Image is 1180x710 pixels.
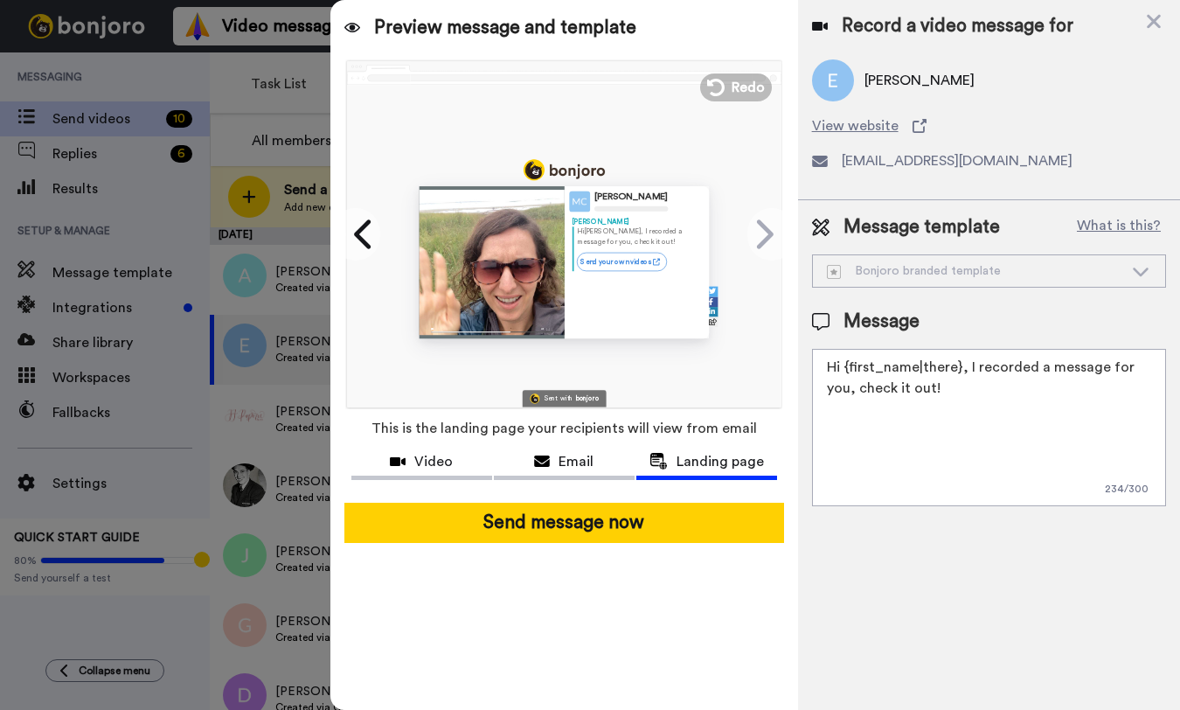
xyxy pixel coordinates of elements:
[576,226,701,247] p: Hi [PERSON_NAME] , I recorded a message for you, check it out!
[812,115,1166,136] a: View website
[371,409,757,448] span: This is the landing page your recipients will view from email
[843,214,1000,240] span: Message template
[545,395,573,401] div: Sent with
[843,309,920,335] span: Message
[594,191,668,203] div: [PERSON_NAME]
[414,451,453,472] span: Video
[572,216,701,226] div: [PERSON_NAME]
[569,191,590,212] img: Profile Image
[575,395,598,401] div: bonjoro
[827,265,841,279] img: demo-template.svg
[812,115,899,136] span: View website
[677,451,764,472] span: Landing page
[524,159,605,180] img: logo_full.png
[827,262,1123,280] div: Bonjoro branded template
[530,393,539,403] img: Bonjoro Logo
[419,321,564,338] img: player-controls-full.svg
[812,349,1166,506] textarea: Hi {first_name|there}, I recorded a message for you, check it out!
[576,253,666,271] a: Send your own videos
[1072,214,1166,240] button: What is this?
[344,503,784,543] button: Send message now
[842,150,1072,171] span: [EMAIL_ADDRESS][DOMAIN_NAME]
[559,451,593,472] span: Email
